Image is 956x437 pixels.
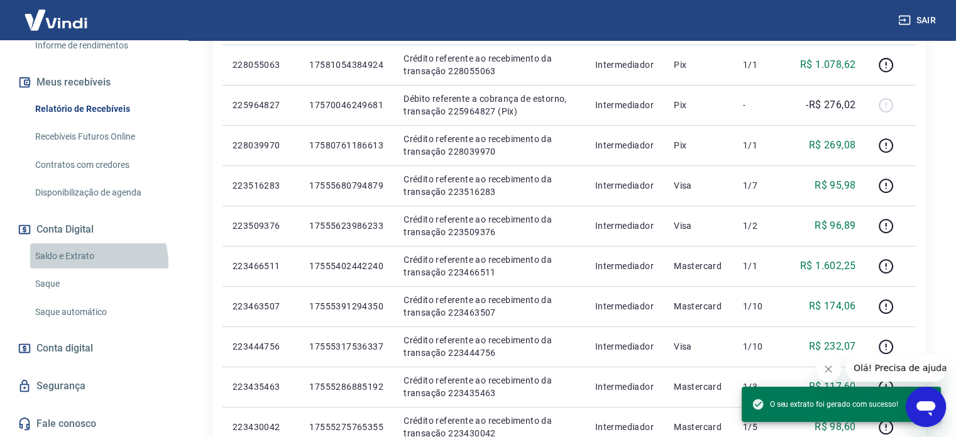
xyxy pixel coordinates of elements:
[309,300,383,313] p: 17555391294350
[30,243,173,269] a: Saldo e Extrato
[233,99,289,111] p: 225964827
[800,57,855,72] p: R$ 1.078,62
[36,340,93,357] span: Conta digital
[743,421,780,433] p: 1/5
[8,9,106,19] span: Olá! Precisa de ajuda?
[404,294,575,319] p: Crédito referente ao recebimento da transação 223463507
[809,138,856,153] p: R$ 269,08
[233,380,289,393] p: 223435463
[743,340,780,353] p: 1/10
[15,1,97,39] img: Vindi
[595,340,654,353] p: Intermediador
[595,219,654,232] p: Intermediador
[309,260,383,272] p: 17555402442240
[743,139,780,152] p: 1/1
[595,260,654,272] p: Intermediador
[233,300,289,313] p: 223463507
[816,357,841,382] iframe: Fechar mensagem
[595,421,654,433] p: Intermediador
[233,179,289,192] p: 223516283
[309,179,383,192] p: 17555680794879
[674,421,723,433] p: Mastercard
[30,271,173,297] a: Saque
[743,260,780,272] p: 1/1
[309,58,383,71] p: 17581054384924
[674,380,723,393] p: Mastercard
[674,179,723,192] p: Visa
[404,374,575,399] p: Crédito referente ao recebimento da transação 223435463
[809,299,856,314] p: R$ 174,06
[595,58,654,71] p: Intermediador
[674,260,723,272] p: Mastercard
[743,300,780,313] p: 1/10
[404,173,575,198] p: Crédito referente ao recebimento da transação 223516283
[906,387,946,427] iframe: Botão para abrir a janela de mensagens
[815,178,855,193] p: R$ 95,98
[309,219,383,232] p: 17555623986233
[309,380,383,393] p: 17555286885192
[15,372,173,400] a: Segurança
[743,179,780,192] p: 1/7
[309,99,383,111] p: 17570046249681
[809,339,856,354] p: R$ 232,07
[743,219,780,232] p: 1/2
[674,139,723,152] p: Pix
[309,421,383,433] p: 17555275765355
[815,218,855,233] p: R$ 96,89
[30,299,173,325] a: Saque automático
[233,58,289,71] p: 228055063
[743,99,780,111] p: -
[674,219,723,232] p: Visa
[233,421,289,433] p: 223430042
[15,335,173,362] a: Conta digital
[309,340,383,353] p: 17555317536337
[30,96,173,122] a: Relatório de Recebíveis
[30,124,173,150] a: Recebíveis Futuros Online
[404,213,575,238] p: Crédito referente ao recebimento da transação 223509376
[233,260,289,272] p: 223466511
[595,179,654,192] p: Intermediador
[233,139,289,152] p: 228039970
[309,139,383,152] p: 17580761186613
[15,69,173,96] button: Meus recebíveis
[595,380,654,393] p: Intermediador
[815,419,855,434] p: R$ 98,60
[674,340,723,353] p: Visa
[595,139,654,152] p: Intermediador
[800,258,855,274] p: R$ 1.602,25
[846,354,946,382] iframe: Mensagem da empresa
[30,33,173,58] a: Informe de rendimentos
[674,58,723,71] p: Pix
[233,219,289,232] p: 223509376
[30,180,173,206] a: Disponibilização de agenda
[743,380,780,393] p: 1/3
[595,99,654,111] p: Intermediador
[404,334,575,359] p: Crédito referente ao recebimento da transação 223444756
[404,133,575,158] p: Crédito referente ao recebimento da transação 228039970
[806,97,855,113] p: -R$ 276,02
[404,52,575,77] p: Crédito referente ao recebimento da transação 228055063
[233,340,289,353] p: 223444756
[743,58,780,71] p: 1/1
[404,92,575,118] p: Débito referente a cobrança de estorno, transação 225964827 (Pix)
[809,379,856,394] p: R$ 117,60
[30,152,173,178] a: Contratos com credores
[15,216,173,243] button: Conta Digital
[896,9,941,32] button: Sair
[674,300,723,313] p: Mastercard
[752,398,898,411] span: O seu extrato foi gerado com sucesso!
[674,99,723,111] p: Pix
[404,253,575,279] p: Crédito referente ao recebimento da transação 223466511
[595,300,654,313] p: Intermediador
